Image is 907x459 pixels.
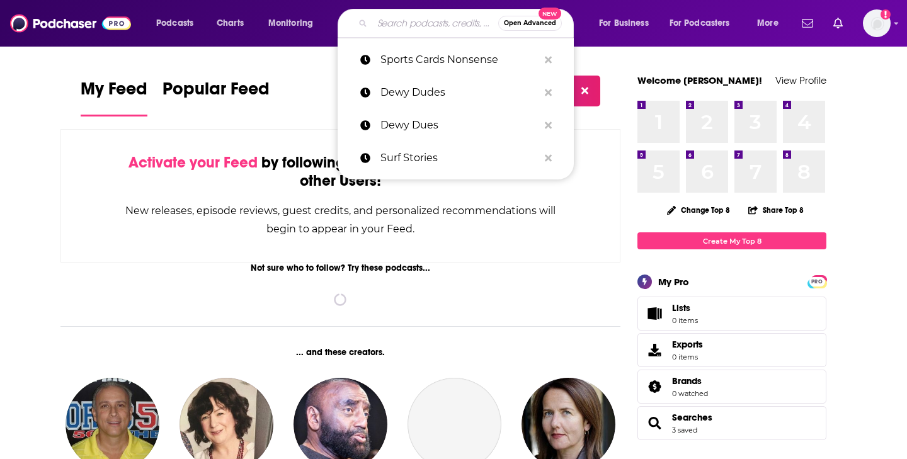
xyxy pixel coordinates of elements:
button: Open AdvancedNew [498,16,562,31]
span: Lists [672,302,698,314]
a: Exports [637,333,826,367]
button: open menu [147,13,210,33]
span: Activate your Feed [128,153,258,172]
a: Dewy Dudes [338,76,574,109]
input: Search podcasts, credits, & more... [372,13,498,33]
a: 0 watched [672,389,708,398]
a: 3 saved [672,426,697,434]
a: View Profile [775,74,826,86]
a: Brands [672,375,708,387]
a: Searches [672,412,712,423]
button: Change Top 8 [659,202,738,218]
span: Exports [672,339,703,350]
svg: Add a profile image [881,9,891,20]
span: Logged in as AustinGood [863,9,891,37]
span: Lists [642,305,667,322]
a: Welcome [PERSON_NAME]! [637,74,762,86]
a: PRO [809,276,824,286]
a: Charts [208,13,251,33]
span: More [757,14,779,32]
p: Surf Stories [380,142,539,174]
a: Create My Top 8 [637,232,826,249]
span: PRO [809,277,824,286]
a: Surf Stories [338,142,574,174]
button: open menu [748,13,794,33]
img: Podchaser - Follow, Share and Rate Podcasts [10,11,131,35]
div: New releases, episode reviews, guest credits, and personalized recommendations will begin to appe... [124,201,557,238]
div: Not sure who to follow? Try these podcasts... [60,263,620,273]
a: Show notifications dropdown [797,13,818,34]
a: Lists [637,297,826,331]
p: Sports Cards Nonsense [380,43,539,76]
img: User Profile [863,9,891,37]
span: Exports [642,341,667,359]
span: Monitoring [268,14,313,32]
div: by following Podcasts, Creators, Lists, and other Users! [124,154,557,190]
span: Popular Feed [163,78,270,107]
button: Share Top 8 [748,198,804,222]
span: Searches [637,406,826,440]
button: open menu [260,13,329,33]
span: Lists [672,302,690,314]
a: Sports Cards Nonsense [338,43,574,76]
span: Charts [217,14,244,32]
a: My Feed [81,78,147,116]
span: 0 items [672,353,703,361]
span: Brands [672,375,702,387]
span: My Feed [81,78,147,107]
span: Brands [637,370,826,404]
button: Show profile menu [863,9,891,37]
span: New [539,8,561,20]
p: Dewy Dudes [380,76,539,109]
a: Show notifications dropdown [828,13,848,34]
div: ... and these creators. [60,347,620,358]
a: Popular Feed [163,78,270,116]
span: Open Advanced [504,20,556,26]
button: open menu [590,13,665,33]
span: For Podcasters [670,14,730,32]
a: Searches [642,414,667,432]
span: Podcasts [156,14,193,32]
button: open menu [661,13,748,33]
span: For Business [599,14,649,32]
p: Dewy Dues [380,109,539,142]
a: Dewy Dues [338,109,574,142]
span: 0 items [672,316,698,325]
div: My Pro [658,276,689,288]
div: Search podcasts, credits, & more... [350,9,586,38]
a: Brands [642,378,667,395]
